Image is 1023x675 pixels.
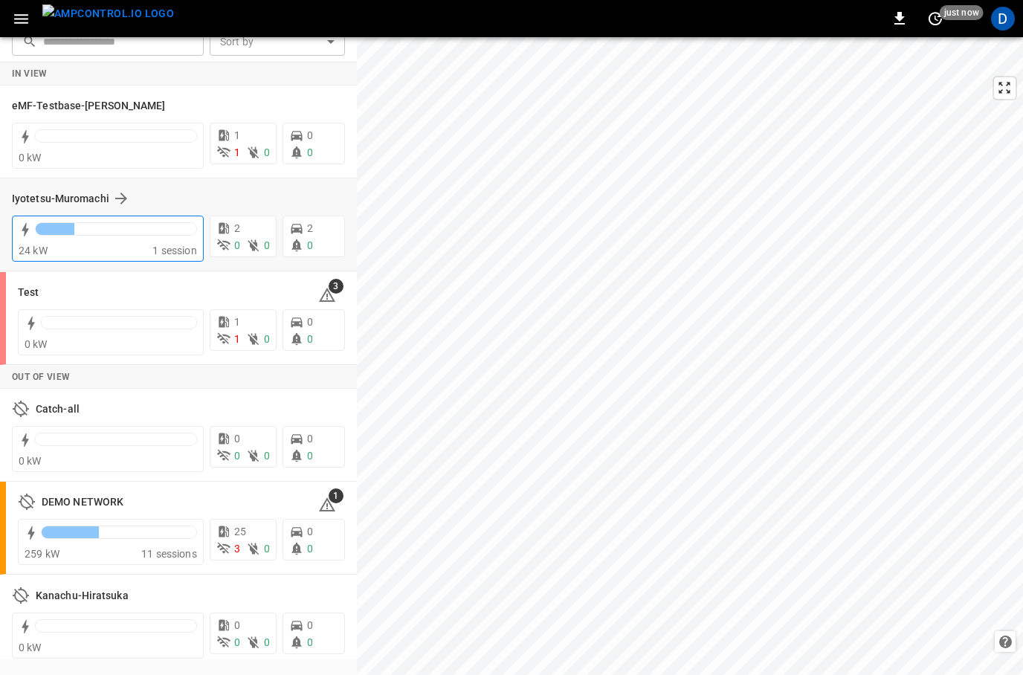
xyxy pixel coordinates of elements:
[940,5,984,20] span: just now
[234,146,240,158] span: 1
[19,245,48,256] span: 24 kW
[234,239,240,251] span: 0
[234,316,240,328] span: 1
[152,245,196,256] span: 1 session
[36,401,80,418] h6: Catch-all
[234,129,240,141] span: 1
[307,543,313,555] span: 0
[307,146,313,158] span: 0
[234,333,240,345] span: 1
[141,548,197,560] span: 11 sessions
[264,450,270,462] span: 0
[42,4,174,23] img: ampcontrol.io logo
[264,636,270,648] span: 0
[18,285,39,301] h6: Test
[234,433,240,445] span: 0
[234,636,240,648] span: 0
[307,433,313,445] span: 0
[329,279,343,294] span: 3
[25,338,48,350] span: 0 kW
[264,543,270,555] span: 0
[234,619,240,631] span: 0
[234,526,246,537] span: 25
[264,146,270,158] span: 0
[307,222,313,234] span: 2
[42,494,123,511] h6: DEMO NETWORK
[991,7,1015,30] div: profile-icon
[307,316,313,328] span: 0
[307,450,313,462] span: 0
[264,333,270,345] span: 0
[234,450,240,462] span: 0
[307,636,313,648] span: 0
[923,7,947,30] button: set refresh interval
[307,333,313,345] span: 0
[19,152,42,164] span: 0 kW
[12,68,48,79] strong: In View
[12,98,166,114] h6: eMF-Testbase-Musashimurayama
[12,372,70,382] strong: Out of View
[264,239,270,251] span: 0
[307,129,313,141] span: 0
[307,526,313,537] span: 0
[12,191,109,207] h6: Iyotetsu-Muromachi
[234,222,240,234] span: 2
[234,543,240,555] span: 3
[329,488,343,503] span: 1
[36,588,129,604] h6: Kanachu-Hiratsuka
[19,642,42,653] span: 0 kW
[307,619,313,631] span: 0
[25,548,59,560] span: 259 kW
[19,455,42,467] span: 0 kW
[307,239,313,251] span: 0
